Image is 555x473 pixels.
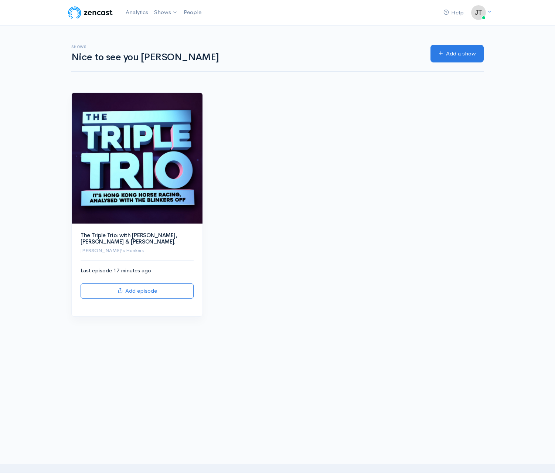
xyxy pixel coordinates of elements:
img: ... [471,5,486,20]
div: Last episode 17 minutes ago [81,266,194,299]
a: Add episode [81,283,194,299]
a: Help [440,5,467,21]
h6: Shows [71,45,422,49]
p: [PERSON_NAME]'s Honkers [81,247,194,254]
a: Shows [151,4,181,21]
a: The Triple Trio: with [PERSON_NAME], [PERSON_NAME] & [PERSON_NAME]. [81,232,177,245]
img: ZenCast Logo [67,5,114,20]
img: The Triple Trio: with Hutchi, Richo & R.S. Dye. [72,93,202,224]
a: People [181,4,204,20]
a: Analytics [123,4,151,20]
h1: Nice to see you [PERSON_NAME] [71,52,422,63]
a: Add a show [430,45,484,63]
